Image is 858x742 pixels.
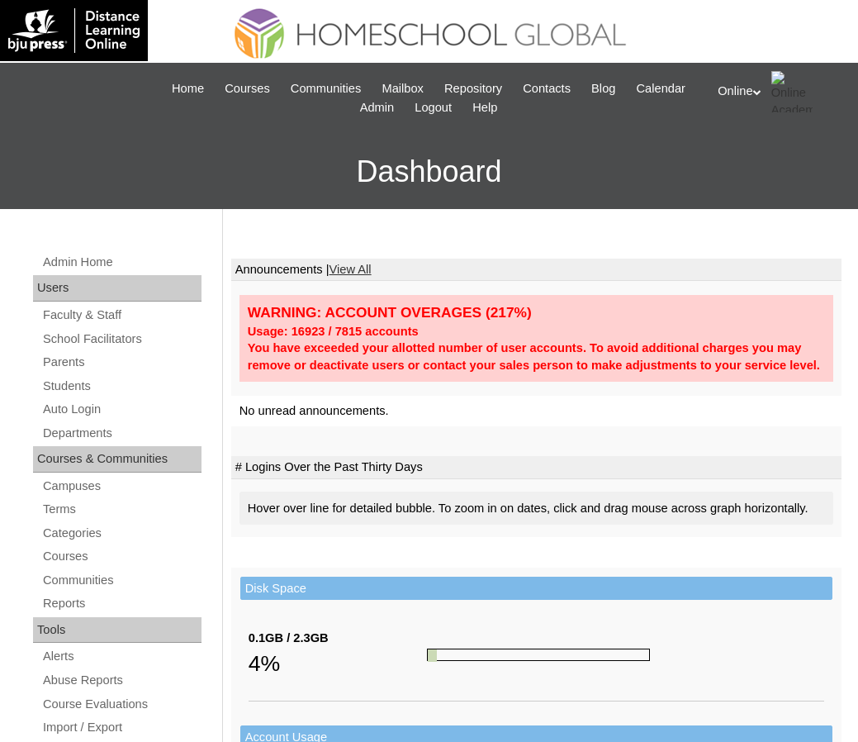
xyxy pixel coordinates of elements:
a: Admin [352,98,403,117]
a: School Facilitators [41,329,201,350]
a: View All [329,263,372,276]
div: WARNING: ACCOUNT OVERAGES (217%) [248,303,825,322]
div: 4% [249,647,427,680]
a: Parents [41,352,201,373]
td: Announcements | [231,259,841,282]
strong: Usage: 16923 / 7815 accounts [248,325,419,338]
a: Help [464,98,505,117]
a: Abuse Reports [41,670,201,691]
a: Courses [41,546,201,567]
a: Repository [436,79,510,98]
span: Mailbox [382,79,424,98]
span: Repository [444,79,502,98]
td: Disk Space [240,577,832,601]
a: Course Evaluations [41,694,201,715]
div: Hover over line for detailed bubble. To zoom in on dates, click and drag mouse across graph horiz... [239,492,833,526]
a: Admin Home [41,252,201,273]
span: Logout [415,98,452,117]
a: Calendar [628,79,694,98]
a: Home [164,79,212,98]
a: Campuses [41,476,201,497]
span: Home [172,79,204,98]
a: Blog [583,79,623,98]
span: Help [472,98,497,117]
div: Courses & Communities [33,446,201,473]
div: Users [33,275,201,302]
a: Logout [406,98,460,117]
a: Contacts [514,79,579,98]
a: Alerts [41,646,201,667]
a: Reports [41,593,201,614]
a: Faculty & Staff [41,305,201,326]
a: Import / Export [41,717,201,738]
div: Online [718,71,841,112]
a: Courses [216,79,278,98]
span: Calendar [637,79,685,98]
span: Admin [360,98,395,117]
a: Students [41,376,201,397]
a: Mailbox [373,79,432,98]
a: Categories [41,523,201,544]
div: Tools [33,617,201,644]
img: Online Academy [771,71,813,112]
td: # Logins Over the Past Thirty Days [231,456,841,479]
td: No unread announcements. [231,396,841,426]
span: Courses [225,79,270,98]
a: Communities [282,79,370,98]
span: Communities [291,79,362,98]
a: Departments [41,423,201,444]
span: Contacts [523,79,571,98]
img: logo-white.png [8,8,140,53]
div: You have exceeded your allotted number of user accounts. To avoid additional charges you may remo... [248,340,825,373]
span: Blog [591,79,615,98]
a: Terms [41,499,201,520]
a: Communities [41,570,201,591]
h3: Dashboard [8,135,850,209]
a: Auto Login [41,399,201,420]
div: 0.1GB / 2.3GB [249,630,427,647]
